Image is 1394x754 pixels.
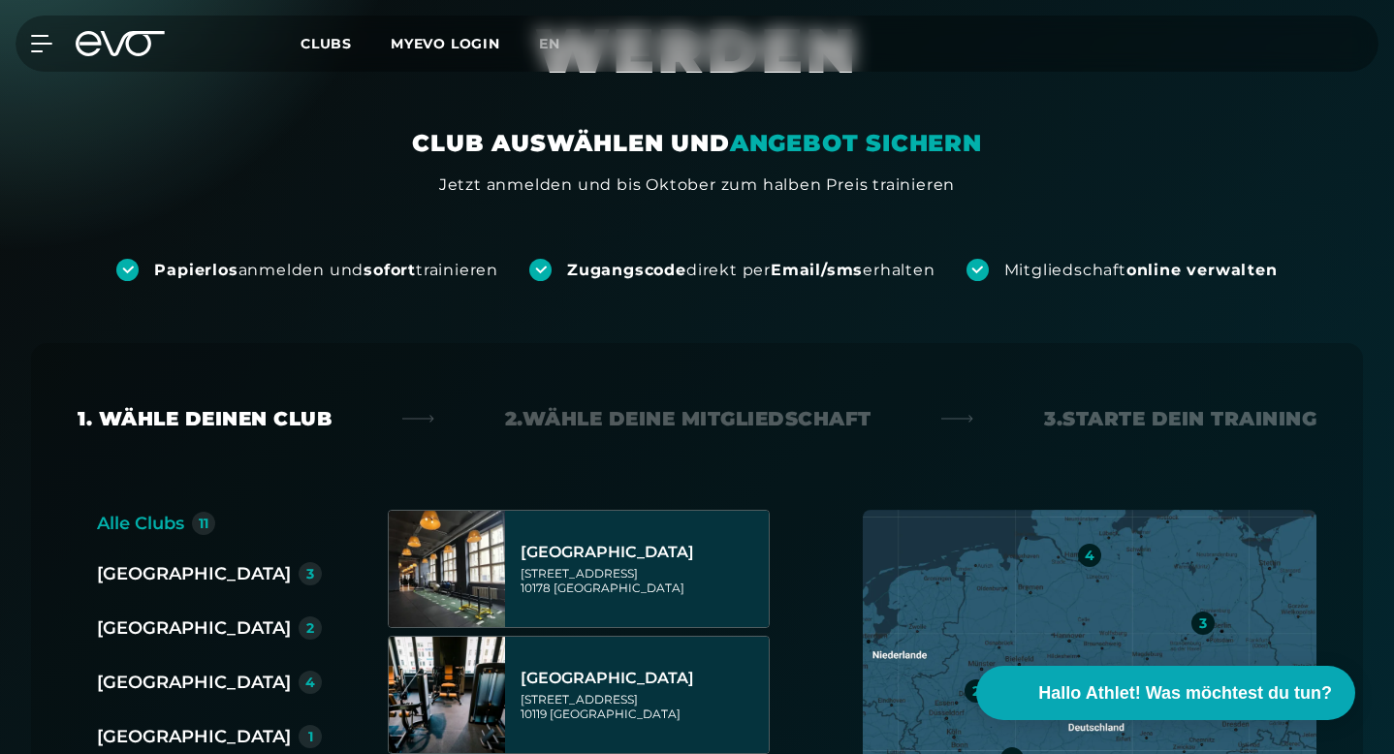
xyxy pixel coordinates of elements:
[521,566,763,595] div: [STREET_ADDRESS] 10178 [GEOGRAPHIC_DATA]
[521,669,763,688] div: [GEOGRAPHIC_DATA]
[771,261,863,279] strong: Email/sms
[97,614,291,642] div: [GEOGRAPHIC_DATA]
[521,692,763,721] div: [STREET_ADDRESS] 10119 [GEOGRAPHIC_DATA]
[97,723,291,750] div: [GEOGRAPHIC_DATA]
[976,666,1355,720] button: Hallo Athlet! Was möchtest du tun?
[154,260,498,281] div: anmelden und trainieren
[97,510,184,537] div: Alle Clubs
[539,35,560,52] span: en
[1085,549,1094,562] div: 4
[305,675,315,689] div: 4
[1126,261,1278,279] strong: online verwalten
[412,128,981,159] div: CLUB AUSWÄHLEN UND
[972,684,980,698] div: 2
[199,517,208,530] div: 11
[308,730,313,743] div: 1
[364,261,416,279] strong: sofort
[439,173,955,197] div: Jetzt anmelden und bis Oktober zum halben Preis trainieren
[391,35,500,52] a: MYEVO LOGIN
[97,560,291,587] div: [GEOGRAPHIC_DATA]
[389,637,505,753] img: Berlin Rosenthaler Platz
[1004,260,1278,281] div: Mitgliedschaft
[301,35,352,52] span: Clubs
[389,511,505,627] img: Berlin Alexanderplatz
[154,261,238,279] strong: Papierlos
[301,34,391,52] a: Clubs
[521,543,763,562] div: [GEOGRAPHIC_DATA]
[306,621,314,635] div: 2
[567,260,935,281] div: direkt per erhalten
[539,33,584,55] a: en
[567,261,686,279] strong: Zugangscode
[78,405,332,432] div: 1. Wähle deinen Club
[730,129,982,157] em: ANGEBOT SICHERN
[1199,616,1207,630] div: 3
[306,567,314,581] div: 3
[97,669,291,696] div: [GEOGRAPHIC_DATA]
[1038,680,1332,707] span: Hallo Athlet! Was möchtest du tun?
[505,405,871,432] div: 2. Wähle deine Mitgliedschaft
[1044,405,1316,432] div: 3. Starte dein Training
